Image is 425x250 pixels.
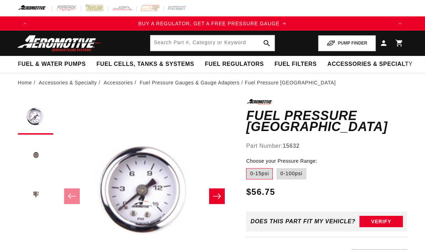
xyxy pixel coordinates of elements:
[91,56,199,73] summary: Fuel Cells, Tanks & Systems
[259,35,275,51] button: search button
[140,79,240,87] a: Fuel Pressure Gauges & Gauge Adapters
[150,35,275,51] input: Search by Part Number, Category or Keyword
[18,79,407,87] nav: breadcrumbs
[32,20,393,27] a: BUY A REGULATOR, GET A FREE PRESSURE GAUGE
[18,16,32,31] button: Translation missing: en.sections.announcements.previous_announcement
[18,138,53,174] button: Load image 2 in gallery view
[12,56,91,73] summary: Fuel & Water Pumps
[32,20,393,27] div: Announcement
[32,20,393,27] div: 1 of 4
[245,79,336,87] li: Fuel Pressure [GEOGRAPHIC_DATA]
[104,79,133,87] a: Accessories
[393,16,407,31] button: Translation missing: en.sections.announcements.next_announcement
[209,188,225,204] button: Slide right
[64,188,80,204] button: Slide left
[318,35,376,51] button: PUMP FINDER
[246,157,318,165] legend: Choose your Pressure Range:
[205,61,264,68] span: Fuel Regulators
[246,186,275,198] span: $56.75
[97,61,194,68] span: Fuel Cells, Tanks & Systems
[18,99,53,135] button: Load image 1 in gallery view
[246,141,407,151] div: Part Number:
[199,56,269,73] summary: Fuel Regulators
[138,21,280,26] span: BUY A REGULATOR, GET A FREE PRESSURE GAUGE
[246,168,273,179] label: 0-15psi
[283,143,300,149] strong: 15632
[327,61,413,68] span: Accessories & Specialty
[39,79,102,87] li: Accessories & Specialty
[359,216,403,227] button: Verify
[274,61,317,68] span: Fuel Filters
[276,168,306,179] label: 0-100psi
[15,35,104,52] img: Aeromotive
[246,110,407,132] h1: Fuel Pressure [GEOGRAPHIC_DATA]
[322,56,418,73] summary: Accessories & Specialty
[18,177,53,213] button: Load image 3 in gallery view
[250,218,356,225] div: Does This part fit My vehicle?
[269,56,322,73] summary: Fuel Filters
[18,61,86,68] span: Fuel & Water Pumps
[18,79,32,87] a: Home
